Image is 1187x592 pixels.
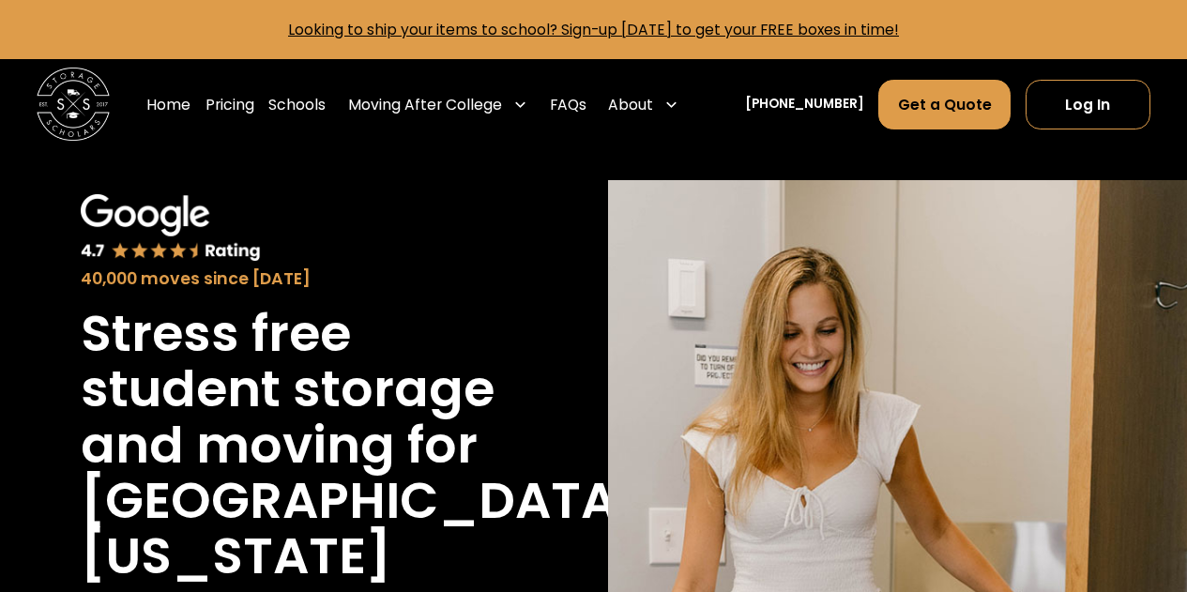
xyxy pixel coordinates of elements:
[81,306,497,472] h1: Stress free student storage and moving for
[37,68,110,141] img: Storage Scholars main logo
[745,95,864,114] a: [PHONE_NUMBER]
[146,79,190,130] a: Home
[601,79,686,130] div: About
[268,79,326,130] a: Schools
[608,94,653,115] div: About
[81,194,261,263] img: Google 4.7 star rating
[341,79,535,130] div: Moving After College
[878,80,1011,129] a: Get a Quote
[81,266,497,291] div: 40,000 moves since [DATE]
[288,20,899,39] a: Looking to ship your items to school? Sign-up [DATE] to get your FREE boxes in time!
[205,79,254,130] a: Pricing
[348,94,502,115] div: Moving After College
[81,473,642,584] h1: [GEOGRAPHIC_DATA][US_STATE]
[1026,80,1150,129] a: Log In
[550,79,586,130] a: FAQs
